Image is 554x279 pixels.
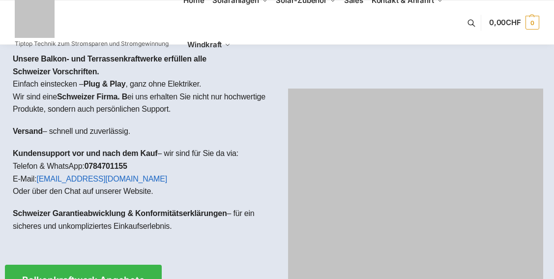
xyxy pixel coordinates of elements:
[36,175,167,183] a: [EMAIL_ADDRESS][DOMAIN_NAME]
[57,93,127,101] strong: Schweizer Firma. B
[84,80,126,88] strong: Plug & Play
[5,45,277,250] div: Einfach einstecken – , ganz ohne Elektriker.
[525,16,539,30] span: 0
[187,40,222,49] span: Windkraft
[85,162,127,170] strong: 0784701155
[13,209,227,217] strong: Schweizer Garantieabwicklung & Konformitätserklärungen
[506,18,521,27] span: CHF
[13,147,269,197] p: – wir sind für Sie da via: Telefon & WhatsApp: E-Mail: Oder über den Chat auf unserer Website.
[183,23,235,67] a: Windkraft
[489,18,521,27] span: 0,00
[13,55,206,76] strong: Unsere Balkon- und Terrassenkraftwerke erfüllen alle Schweizer Vorschriften.
[15,41,169,47] p: Tiptop Technik zum Stromsparen und Stromgewinnung
[13,127,43,135] strong: Versand
[489,8,539,37] a: 0,00CHF 0
[13,125,269,138] p: – schnell und zuverlässig.
[13,91,269,116] p: Wir sind eine ei uns erhalten Sie nicht nur hochwertige Produkte, sondern auch persönlichen Support.
[13,149,157,157] strong: Kundensupport vor und nach dem Kauf
[13,207,269,232] p: – für ein sicheres und unkompliziertes Einkaufserlebnis.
